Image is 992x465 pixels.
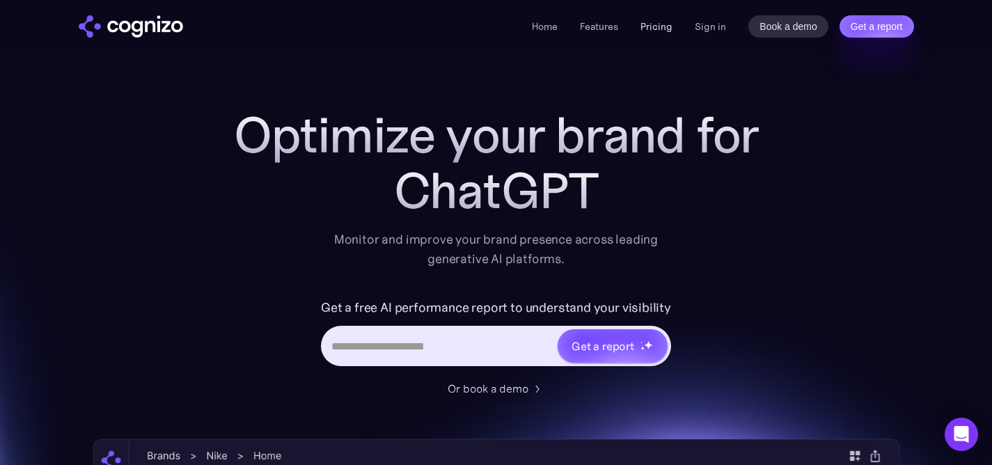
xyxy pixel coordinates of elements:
[695,18,726,35] a: Sign in
[325,230,668,269] div: Monitor and improve your brand presence across leading generative AI platforms.
[748,15,828,38] a: Book a demo
[572,338,634,354] div: Get a report
[644,340,653,349] img: star
[532,20,558,33] a: Home
[640,346,645,351] img: star
[321,297,671,373] form: Hero URL Input Form
[321,297,671,319] label: Get a free AI performance report to understand your visibility
[580,20,618,33] a: Features
[640,341,643,343] img: star
[448,380,528,397] div: Or book a demo
[556,328,669,364] a: Get a reportstarstarstar
[79,15,183,38] a: home
[218,107,775,163] h1: Optimize your brand for
[640,20,672,33] a: Pricing
[448,380,545,397] a: Or book a demo
[79,15,183,38] img: cognizo logo
[218,163,775,219] div: ChatGPT
[840,15,914,38] a: Get a report
[945,418,978,451] div: Open Intercom Messenger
